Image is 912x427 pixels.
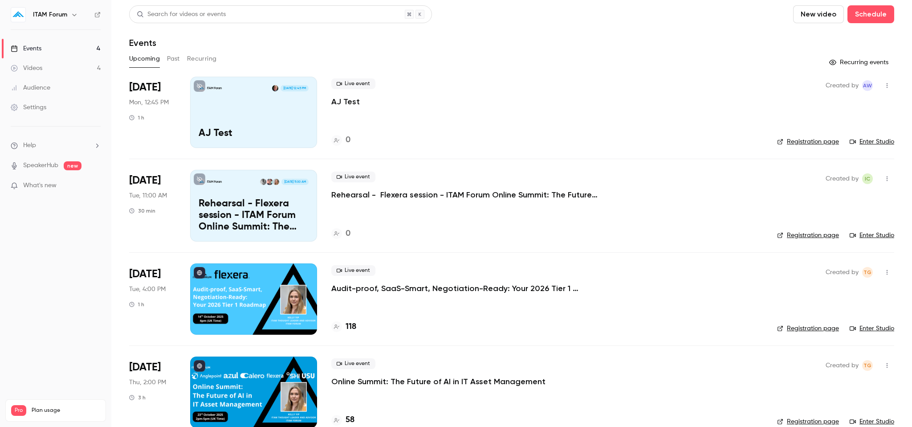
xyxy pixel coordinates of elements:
[850,231,894,240] a: Enter Studio
[281,85,308,91] span: [DATE] 12:45 PM
[331,134,350,146] a: 0
[129,77,176,148] div: Oct 13 Mon, 12:45 PM (Europe/London)
[331,172,375,182] span: Live event
[129,114,144,121] div: 1 h
[11,141,101,150] li: help-dropdown-opener
[199,198,309,233] p: Rehearsal - Flexera session - ITAM Forum Online Summit: The Future of AI in IT Asset Management, ...
[207,86,222,90] p: ITAM Forum
[11,103,46,112] div: Settings
[129,191,167,200] span: Tue, 11:00 AM
[777,324,839,333] a: Registration page
[346,134,350,146] h4: 0
[862,173,873,184] span: Iva Ceronio
[11,83,50,92] div: Audience
[777,137,839,146] a: Registration page
[850,137,894,146] a: Enter Studio
[793,5,844,23] button: New video
[129,285,166,294] span: Tue, 4:00 PM
[331,78,375,89] span: Live event
[826,267,859,278] span: Created by
[331,358,375,369] span: Live event
[346,414,354,426] h4: 58
[850,417,894,426] a: Enter Studio
[129,378,166,387] span: Thu, 2:00 PM
[331,414,354,426] a: 58
[129,360,161,374] span: [DATE]
[137,10,226,19] div: Search for videos or events
[825,55,894,70] button: Recurring events
[190,77,317,148] a: AJ TestITAM ForumAJ Witt[DATE] 12:45 PMAJ Test
[33,10,67,19] h6: ITAM Forum
[199,128,309,140] p: AJ Test
[331,265,375,276] span: Live event
[331,321,356,333] a: 118
[167,52,180,66] button: Past
[129,263,176,335] div: Oct 14 Tue, 4:00 PM (Europe/London)
[273,179,279,185] img: Kelly Yip
[331,376,546,387] a: Online Summit: The Future of AI in IT Asset Management
[129,170,176,241] div: Oct 14 Tue, 11:00 AM (Europe/London)
[129,394,146,401] div: 3 h
[777,231,839,240] a: Registration page
[863,267,871,278] span: TG
[346,228,350,240] h4: 0
[129,37,156,48] h1: Events
[190,170,317,241] a: Rehearsal - Flexera session - ITAM Forum Online Summit: The Future of AI in IT Asset Management, ...
[207,180,222,184] p: ITAM Forum
[23,161,58,170] a: SpeakerHub
[129,98,169,107] span: Mon, 12:45 PM
[32,407,100,414] span: Plan usage
[865,173,870,184] span: IC
[826,80,859,91] span: Created by
[11,405,26,416] span: Pro
[129,207,155,214] div: 30 min
[850,324,894,333] a: Enter Studio
[129,52,160,66] button: Upcoming
[826,173,859,184] span: Created by
[129,80,161,94] span: [DATE]
[64,161,81,170] span: new
[272,85,278,91] img: AJ Witt
[129,267,161,281] span: [DATE]
[777,417,839,426] a: Registration page
[281,179,308,185] span: [DATE] 11:00 AM
[331,96,360,107] a: AJ Test
[826,360,859,371] span: Created by
[266,179,273,185] img: Leigh Martin
[847,5,894,23] button: Schedule
[11,44,41,53] div: Events
[863,360,871,371] span: TG
[23,181,57,190] span: What's new
[346,321,356,333] h4: 118
[331,228,350,240] a: 0
[862,80,873,91] span: AJ Witt
[862,360,873,371] span: Tasveer Gola
[862,267,873,278] span: Tasveer Gola
[129,173,161,188] span: [DATE]
[23,141,36,150] span: Help
[187,52,217,66] button: Recurring
[11,8,25,22] img: ITAM Forum
[11,64,42,73] div: Videos
[331,283,598,294] a: Audit-proof, SaaS-Smart, Negotiation-Ready: Your 2026 Tier 1 Roadmap
[863,80,872,91] span: AW
[331,189,598,200] a: Rehearsal - Flexera session - ITAM Forum Online Summit: The Future of AI in IT Asset Management, ...
[260,179,266,185] img: Gary McAllister
[129,301,144,308] div: 1 h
